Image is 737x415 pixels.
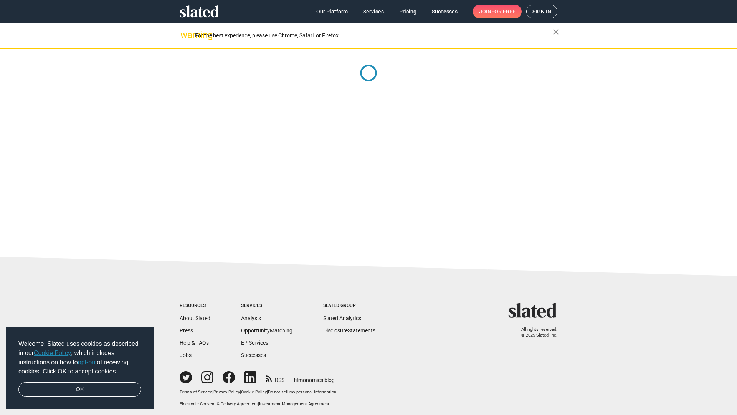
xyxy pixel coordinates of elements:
[268,390,336,395] button: Do not sell my personal information
[212,390,213,395] span: |
[259,402,329,407] a: Investment Management Agreement
[213,390,240,395] a: Privacy Policy
[310,5,354,18] a: Our Platform
[316,5,348,18] span: Our Platform
[551,27,560,37] mat-icon: close
[241,390,267,395] a: Cookie Policy
[426,5,464,18] a: Successes
[294,370,335,384] a: filmonomics blog
[18,339,141,376] span: Welcome! Slated uses cookies as described in our , which includes instructions on how to of recei...
[78,359,97,365] a: opt-out
[479,5,516,18] span: Join
[357,5,390,18] a: Services
[267,390,268,395] span: |
[18,382,141,397] a: dismiss cookie message
[266,372,284,384] a: RSS
[473,5,522,18] a: Joinfor free
[241,315,261,321] a: Analysis
[363,5,384,18] span: Services
[180,390,212,395] a: Terms of Service
[491,5,516,18] span: for free
[180,352,192,358] a: Jobs
[532,5,551,18] span: Sign in
[241,340,268,346] a: EP Services
[513,327,557,338] p: All rights reserved. © 2025 Slated, Inc.
[180,327,193,334] a: Press
[323,303,375,309] div: Slated Group
[294,377,303,383] span: film
[180,340,209,346] a: Help & FAQs
[6,327,154,409] div: cookieconsent
[241,303,292,309] div: Services
[240,390,241,395] span: |
[526,5,557,18] a: Sign in
[180,402,258,407] a: Electronic Consent & Delivery Agreement
[323,327,375,334] a: DisclosureStatements
[180,315,210,321] a: About Slated
[195,30,553,41] div: For the best experience, please use Chrome, Safari, or Firefox.
[34,350,71,356] a: Cookie Policy
[432,5,458,18] span: Successes
[393,5,423,18] a: Pricing
[323,315,361,321] a: Slated Analytics
[241,352,266,358] a: Successes
[180,303,210,309] div: Resources
[258,402,259,407] span: |
[399,5,416,18] span: Pricing
[241,327,292,334] a: OpportunityMatching
[180,30,190,40] mat-icon: warning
